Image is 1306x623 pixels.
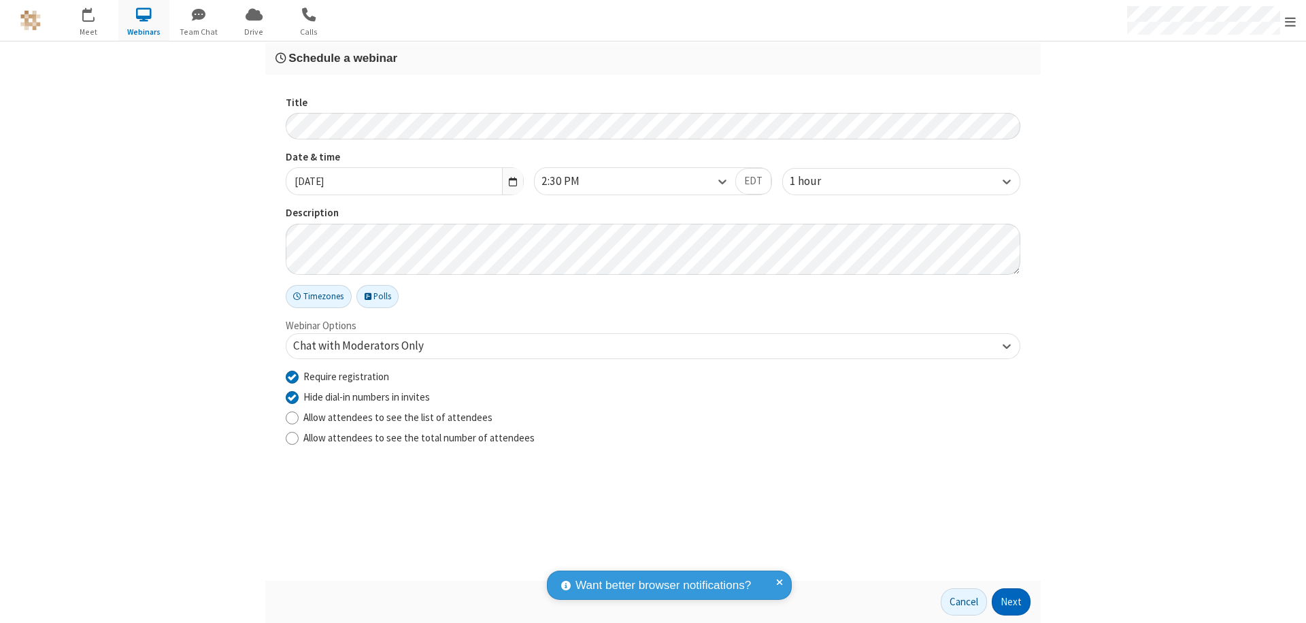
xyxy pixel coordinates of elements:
span: Team Chat [173,26,224,38]
span: Require registration [303,370,389,383]
span: Drive [229,26,280,38]
label: Title [286,95,1020,111]
span: Allow attendees to see the total number of attendees [303,431,535,444]
label: Description [286,205,1020,221]
button: Next [992,588,1031,616]
span: Hide dial-in numbers in invites [303,390,430,403]
div: 2:30 PM [541,173,603,190]
label: Webinar Options [286,319,356,332]
div: 1 hour [790,173,844,190]
div: 2 [92,7,101,18]
button: Cancel [941,588,987,616]
span: Allow attendees to see the list of attendees [303,411,492,424]
label: Date & time [286,150,524,165]
button: Timezones [286,285,352,308]
span: Chat with Moderators Only [293,338,424,353]
button: EDT [735,168,771,195]
span: Want better browser notifications? [575,577,751,594]
img: QA Selenium DO NOT DELETE OR CHANGE [20,10,41,31]
span: Schedule a webinar [288,51,397,65]
span: Webinars [118,26,169,38]
span: Meet [63,26,114,38]
button: Polls [356,285,399,308]
span: Calls [284,26,335,38]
